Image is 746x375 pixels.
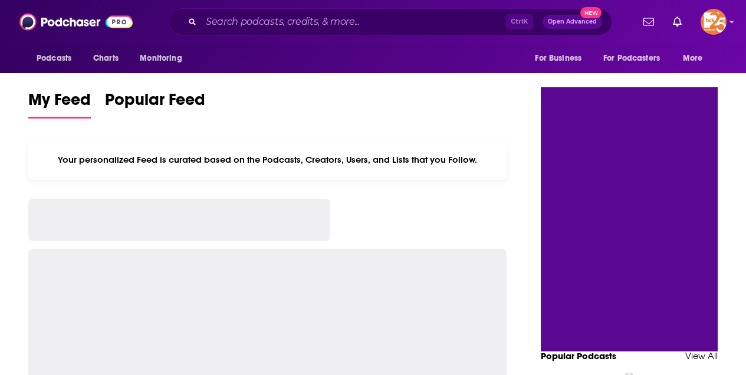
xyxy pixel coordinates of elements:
div: Search podcasts, credits, & more... [169,8,612,35]
button: open menu [675,47,718,70]
span: Popular Feed [105,90,205,117]
a: Show notifications dropdown [668,12,686,32]
button: Show profile menu [701,9,727,35]
button: open menu [132,47,197,70]
span: Logged in as kerrifulks [701,9,727,35]
span: Charts [93,50,119,67]
span: Monitoring [140,50,182,67]
img: Podchaser - Follow, Share and Rate Podcasts [19,11,133,33]
div: Your personalized Feed is curated based on the Podcasts, Creators, Users, and Lists that you Follow. [28,140,507,180]
span: Open Advanced [548,19,597,25]
button: open menu [527,47,596,70]
span: More [683,50,703,67]
button: Open AdvancedNew [543,15,602,29]
input: Search podcasts, credits, & more... [201,12,505,31]
button: open menu [28,47,87,70]
button: open menu [596,47,677,70]
a: Show notifications dropdown [639,12,659,32]
span: Ctrl K [505,14,533,29]
span: For Podcasters [603,50,660,67]
img: User Profile [701,9,727,35]
a: Popular Feed [105,90,205,119]
span: New [580,7,602,18]
a: View All [685,350,718,361]
span: Podcasts [37,50,71,67]
a: Charts [86,47,126,70]
a: Popular Podcasts [541,350,616,361]
span: My Feed [28,90,91,117]
span: For Business [535,50,581,67]
a: My Feed [28,90,91,119]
